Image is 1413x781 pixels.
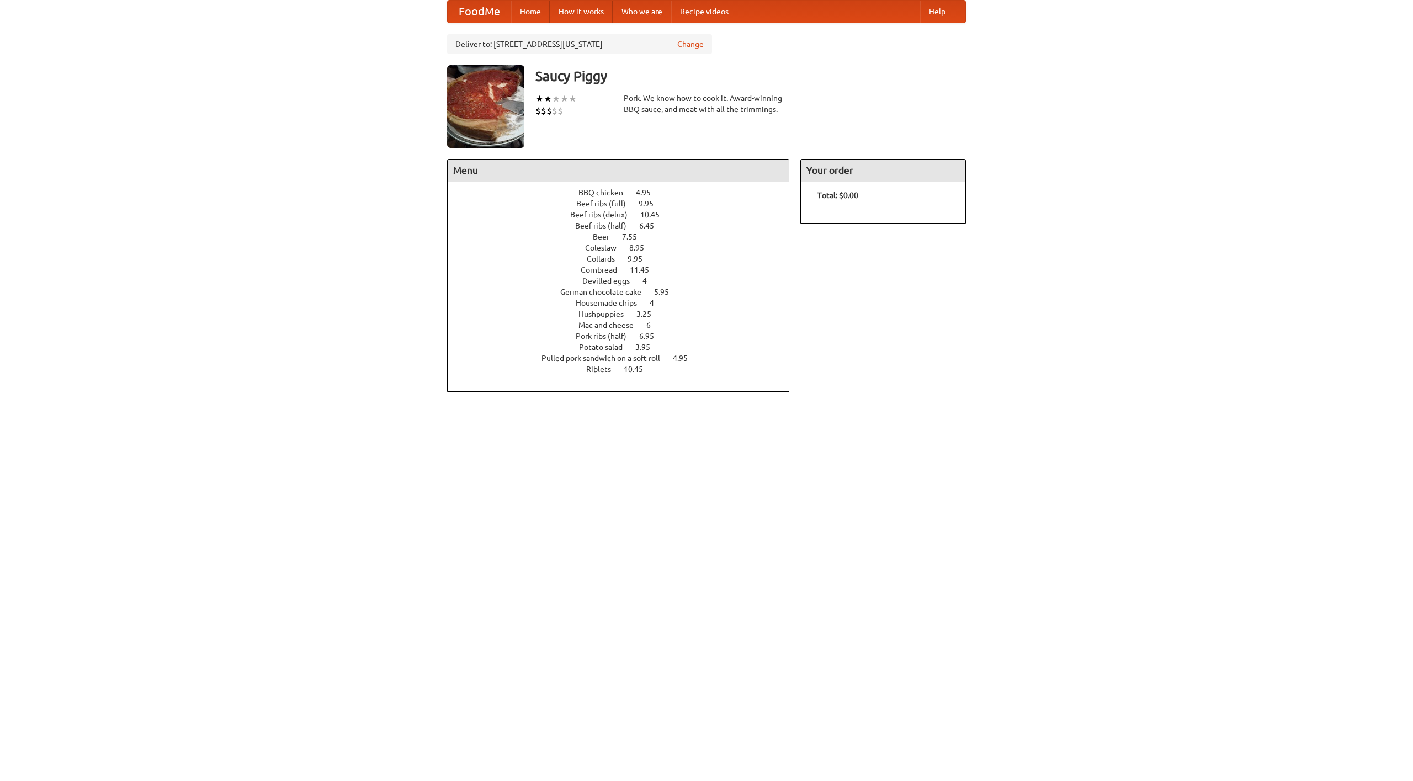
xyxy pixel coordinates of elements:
a: Housemade chips 4 [576,299,674,307]
a: Change [677,39,704,50]
span: Pork ribs (half) [576,332,638,341]
a: Pulled pork sandwich on a soft roll 4.95 [541,354,708,363]
span: 3.95 [635,343,661,352]
span: Beer [593,232,620,241]
div: Deliver to: [STREET_ADDRESS][US_STATE] [447,34,712,54]
span: 5.95 [654,288,680,296]
span: Cornbread [581,265,628,274]
li: ★ [552,93,560,105]
li: $ [557,105,563,117]
span: 4 [642,277,658,285]
span: 10.45 [640,210,671,219]
a: Help [920,1,954,23]
span: 10.45 [624,365,654,374]
li: $ [552,105,557,117]
span: Collards [587,254,626,263]
h4: Menu [448,160,789,182]
span: BBQ chicken [578,188,634,197]
span: 9.95 [639,199,665,208]
span: 4 [650,299,665,307]
span: Housemade chips [576,299,648,307]
li: ★ [544,93,552,105]
div: Pork. We know how to cook it. Award-winning BBQ sauce, and meat with all the trimmings. [624,93,789,115]
span: 8.95 [629,243,655,252]
h3: Saucy Piggy [535,65,966,87]
a: Collards 9.95 [587,254,663,263]
span: 4.95 [673,354,699,363]
span: 6.95 [639,332,665,341]
a: Riblets 10.45 [586,365,663,374]
a: Who we are [613,1,671,23]
span: Hushpuppies [578,310,635,318]
span: Beef ribs (delux) [570,210,639,219]
span: Coleslaw [585,243,628,252]
a: Beer 7.55 [593,232,657,241]
li: $ [535,105,541,117]
li: $ [546,105,552,117]
li: ★ [560,93,569,105]
img: angular.jpg [447,65,524,148]
span: 11.45 [630,265,660,274]
li: ★ [535,93,544,105]
a: FoodMe [448,1,511,23]
a: German chocolate cake 5.95 [560,288,689,296]
span: Beef ribs (half) [575,221,638,230]
span: 4.95 [636,188,662,197]
span: Mac and cheese [578,321,645,330]
span: 6 [646,321,662,330]
b: Total: $0.00 [817,191,858,200]
a: Hushpuppies 3.25 [578,310,672,318]
a: Potato salad 3.95 [579,343,671,352]
span: Riblets [586,365,622,374]
span: 3.25 [636,310,662,318]
span: Beef ribs (full) [576,199,637,208]
span: 7.55 [622,232,648,241]
li: ★ [569,93,577,105]
a: Devilled eggs 4 [582,277,667,285]
span: 9.95 [628,254,654,263]
span: 6.45 [639,221,665,230]
a: Mac and cheese 6 [578,321,671,330]
span: German chocolate cake [560,288,652,296]
a: Home [511,1,550,23]
a: Pork ribs (half) 6.95 [576,332,674,341]
a: Recipe videos [671,1,737,23]
a: Beef ribs (half) 6.45 [575,221,674,230]
a: Cornbread 11.45 [581,265,670,274]
span: Potato salad [579,343,634,352]
span: Devilled eggs [582,277,641,285]
a: BBQ chicken 4.95 [578,188,671,197]
li: $ [541,105,546,117]
a: Coleslaw 8.95 [585,243,665,252]
span: Pulled pork sandwich on a soft roll [541,354,671,363]
a: Beef ribs (full) 9.95 [576,199,674,208]
a: How it works [550,1,613,23]
h4: Your order [801,160,965,182]
a: Beef ribs (delux) 10.45 [570,210,680,219]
